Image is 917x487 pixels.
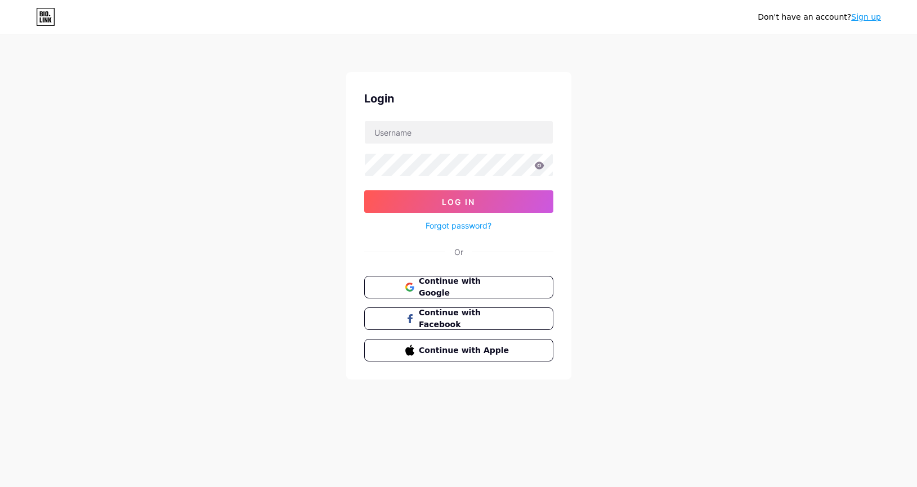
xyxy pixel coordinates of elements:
[851,12,881,21] a: Sign up
[442,197,475,207] span: Log In
[419,307,512,330] span: Continue with Facebook
[365,121,553,144] input: Username
[419,345,512,356] span: Continue with Apple
[364,90,553,107] div: Login
[364,190,553,213] button: Log In
[364,276,553,298] button: Continue with Google
[758,11,881,23] div: Don't have an account?
[454,246,463,258] div: Or
[426,220,491,231] a: Forgot password?
[419,275,512,299] span: Continue with Google
[364,307,553,330] button: Continue with Facebook
[364,339,553,361] button: Continue with Apple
